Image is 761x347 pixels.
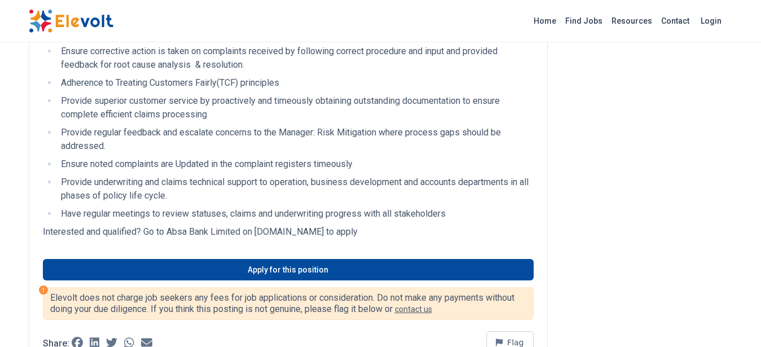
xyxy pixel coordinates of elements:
a: Contact [657,12,694,30]
a: Apply for this position [43,259,534,280]
a: Login [694,10,728,32]
img: Elevolt [29,9,113,33]
a: Find Jobs [561,12,607,30]
iframe: Chat Widget [705,293,761,347]
p: Elevolt does not charge job seekers any fees for job applications or consideration. Do not make a... [50,292,526,315]
li: Ensure corrective action is taken on complaints received by following correct procedure and input... [58,45,534,72]
a: Home [529,12,561,30]
li: Ensure noted complaints are Updated in the complaint registers timeously [58,157,534,171]
li: Adherence to Treating Customers Fairly(TCF) principles [58,76,534,90]
a: contact us [395,305,432,314]
li: Provide superior customer service by proactively and timeously obtaining outstanding documentatio... [58,94,534,121]
li: Provide regular feedback and escalate concerns to the Manager: Risk Mitigation where process gaps... [58,126,534,153]
li: Provide underwriting and claims technical support to operation, business development and accounts... [58,175,534,203]
a: Resources [607,12,657,30]
p: Interested and qualified? Go to Absa Bank Limited on [DOMAIN_NAME] to apply [43,225,534,239]
li: Have regular meetings to review statuses, claims and underwriting progress with all stakeholders [58,207,534,221]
